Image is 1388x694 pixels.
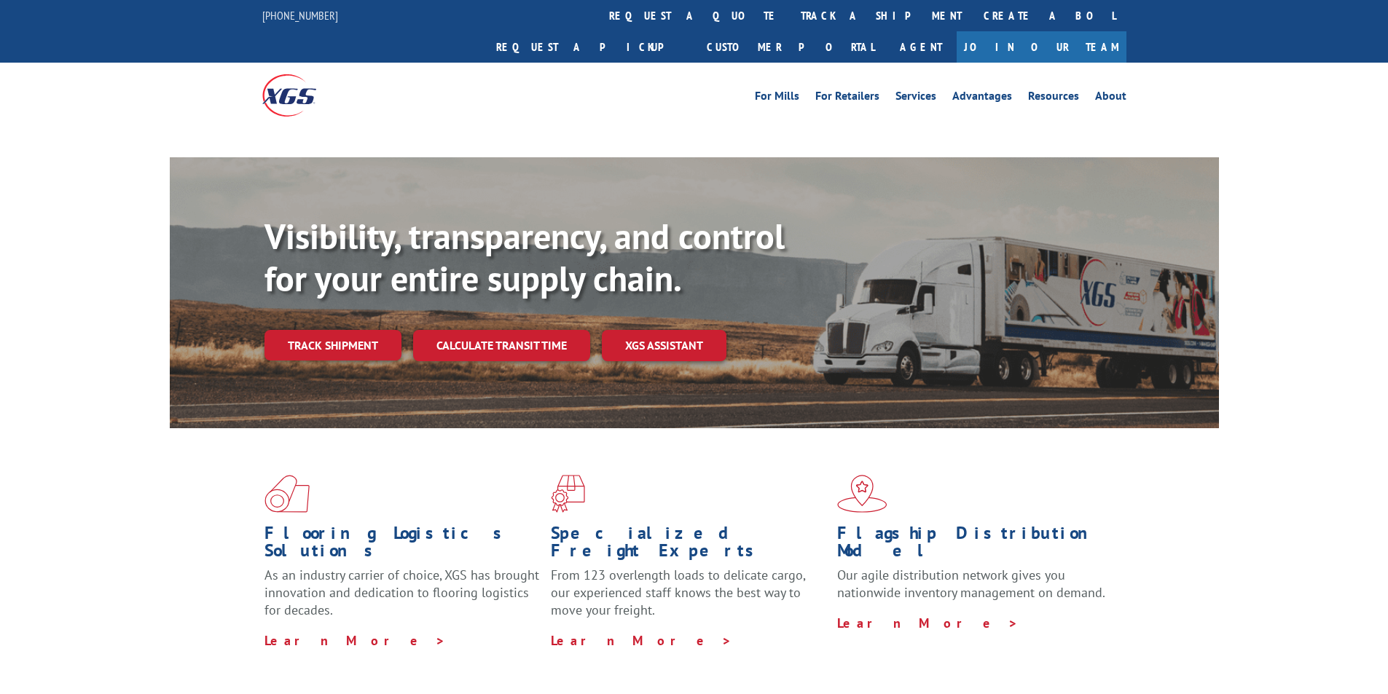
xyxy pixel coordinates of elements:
a: Resources [1028,90,1079,106]
h1: Flagship Distribution Model [837,524,1113,567]
a: Request a pickup [485,31,696,63]
span: Our agile distribution network gives you nationwide inventory management on demand. [837,567,1105,601]
a: Agent [885,31,957,63]
a: Learn More > [551,632,732,649]
a: About [1095,90,1126,106]
img: xgs-icon-total-supply-chain-intelligence-red [264,475,310,513]
a: Calculate transit time [413,330,590,361]
a: Learn More > [837,615,1019,631]
a: [PHONE_NUMBER] [262,8,338,23]
a: Services [895,90,936,106]
a: For Retailers [815,90,879,106]
a: For Mills [755,90,799,106]
p: From 123 overlength loads to delicate cargo, our experienced staff knows the best way to move you... [551,567,826,631]
a: Learn More > [264,632,446,649]
h1: Specialized Freight Experts [551,524,826,567]
a: XGS ASSISTANT [602,330,726,361]
a: Join Our Team [957,31,1126,63]
b: Visibility, transparency, and control for your entire supply chain. [264,213,785,301]
a: Track shipment [264,330,401,360]
img: xgs-icon-flagship-distribution-model-red [837,475,887,513]
h1: Flooring Logistics Solutions [264,524,540,567]
a: Advantages [952,90,1012,106]
span: As an industry carrier of choice, XGS has brought innovation and dedication to flooring logistics... [264,567,539,618]
a: Customer Portal [696,31,885,63]
img: xgs-icon-focused-on-flooring-red [551,475,585,513]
